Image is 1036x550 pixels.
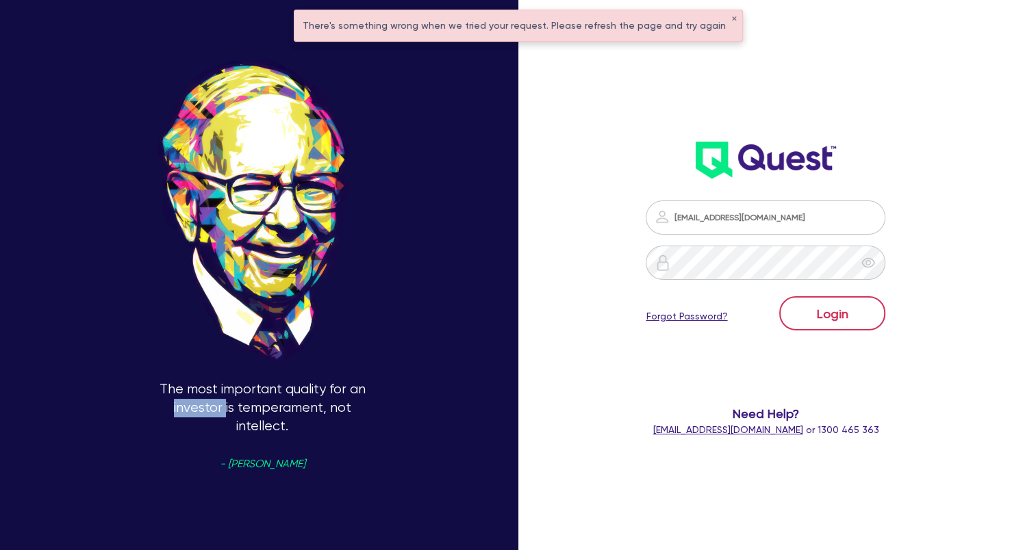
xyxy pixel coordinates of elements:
[653,424,879,435] span: or 1300 465 363
[646,309,727,324] a: Forgot Password?
[632,404,900,423] span: Need Help?
[655,254,671,271] img: icon-password
[731,16,737,23] button: ✕
[294,10,742,41] div: There's something wrong when we tried your request. Please refresh the page and try again
[220,459,305,469] span: - [PERSON_NAME]
[646,200,885,235] input: Email address
[654,209,670,225] img: icon-password
[653,424,803,435] a: [EMAIL_ADDRESS][DOMAIN_NAME]
[861,256,875,270] span: eye
[779,296,885,330] button: Login
[696,142,836,179] img: wH2k97JdezQIQAAAABJRU5ErkJggg==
